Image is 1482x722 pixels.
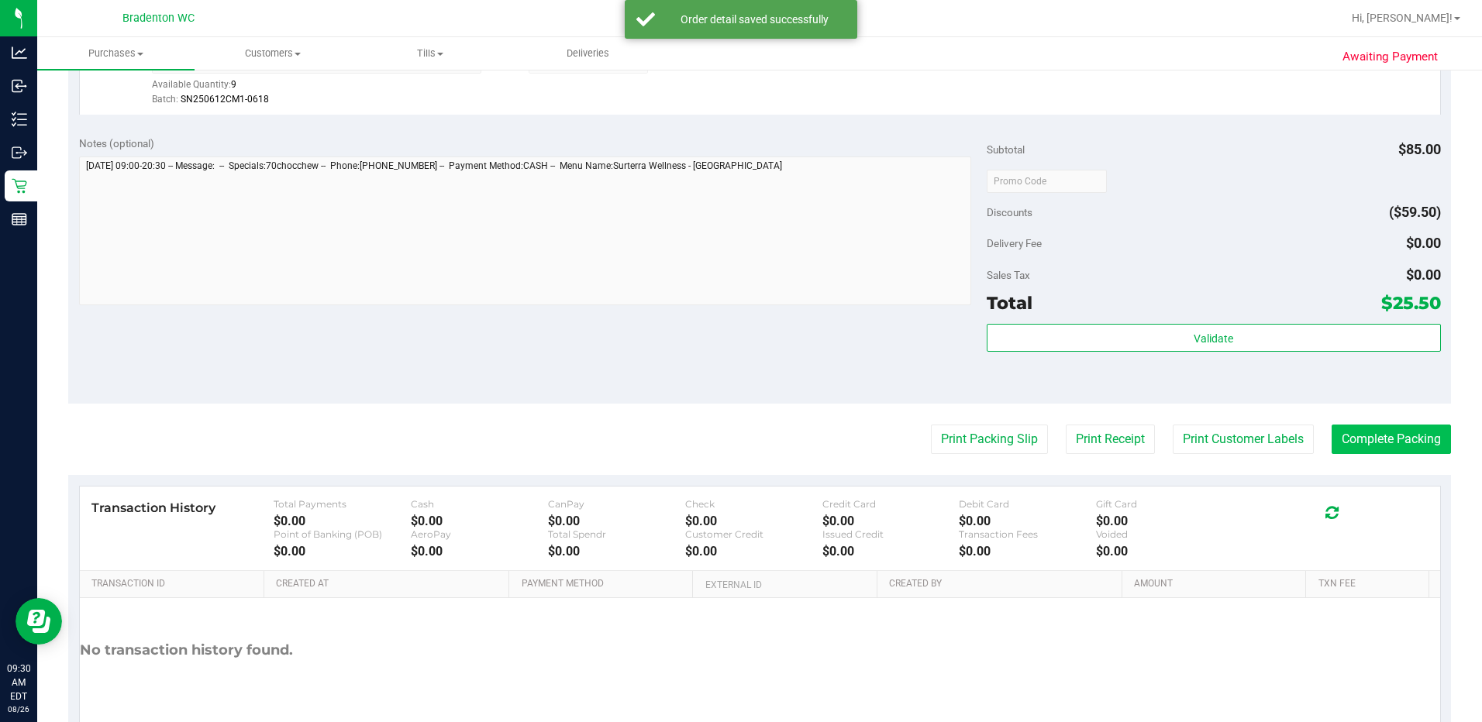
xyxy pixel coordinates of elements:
inline-svg: Inbound [12,78,27,94]
span: Subtotal [987,143,1025,156]
a: Amount [1134,578,1300,590]
iframe: Resource center [16,598,62,645]
a: Payment Method [522,578,688,590]
inline-svg: Analytics [12,45,27,60]
a: Tills [352,37,509,70]
div: $0.00 [685,544,822,559]
span: Sales Tax [987,269,1030,281]
a: Transaction ID [91,578,258,590]
span: SN250612CM1-0618 [181,94,269,105]
inline-svg: Outbound [12,145,27,160]
a: Txn Fee [1318,578,1423,590]
div: $0.00 [411,514,548,528]
th: External ID [692,571,876,599]
div: No transaction history found. [80,598,293,703]
button: Print Receipt [1066,425,1155,454]
div: $0.00 [274,514,411,528]
div: Cash [411,498,548,510]
span: $0.00 [1406,235,1441,251]
div: AeroPay [411,528,548,540]
a: Created At [276,578,503,590]
div: Total Payments [274,498,411,510]
span: Deliveries [546,46,630,60]
a: Customers [195,37,352,70]
div: $0.00 [822,544,960,559]
span: $25.50 [1381,292,1441,314]
inline-svg: Inventory [12,112,27,127]
div: $0.00 [411,544,548,559]
span: ($59.50) [1389,204,1441,220]
p: 09:30 AM EDT [7,662,30,703]
inline-svg: Reports [12,211,27,227]
span: Awaiting Payment [1342,48,1438,66]
button: Print Packing Slip [931,425,1048,454]
div: Debit Card [959,498,1096,510]
span: Customers [195,46,351,60]
div: $0.00 [1096,514,1233,528]
div: Point of Banking (POB) [274,528,411,540]
div: Voided [1096,528,1233,540]
span: $0.00 [1406,266,1441,283]
span: Batch: [152,94,178,105]
span: Notes (optional) [79,137,154,150]
div: $0.00 [685,514,822,528]
inline-svg: Retail [12,178,27,194]
span: Bradenton WC [122,12,195,25]
div: $0.00 [959,514,1096,528]
div: $0.00 [1096,544,1233,559]
div: Check [685,498,822,510]
p: 08/26 [7,703,30,715]
div: Customer Credit [685,528,822,540]
div: $0.00 [959,544,1096,559]
div: $0.00 [548,544,685,559]
div: Transaction Fees [959,528,1096,540]
span: Total [987,292,1032,314]
span: Tills [353,46,508,60]
span: Hi, [PERSON_NAME]! [1352,12,1453,24]
div: Gift Card [1096,498,1233,510]
div: Available Quantity: [152,74,499,104]
a: Deliveries [509,37,667,70]
span: Delivery Fee [987,237,1042,249]
a: Purchases [37,37,195,70]
input: Promo Code [987,170,1107,193]
a: Created By [889,578,1116,590]
div: $0.00 [274,544,411,559]
span: Purchases [37,46,195,60]
div: CanPay [548,498,685,510]
span: Validate [1194,332,1233,345]
div: Total Spendr [548,528,685,540]
div: Order detail saved successfully [663,12,846,27]
div: $0.00 [548,514,685,528]
span: 9 [231,79,236,90]
div: $0.00 [822,514,960,528]
div: Credit Card [822,498,960,510]
button: Print Customer Labels [1173,425,1314,454]
span: Discounts [987,198,1032,226]
button: Validate [987,324,1441,352]
span: $85.00 [1398,141,1441,157]
div: Issued Credit [822,528,960,540]
button: Complete Packing [1332,425,1451,454]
